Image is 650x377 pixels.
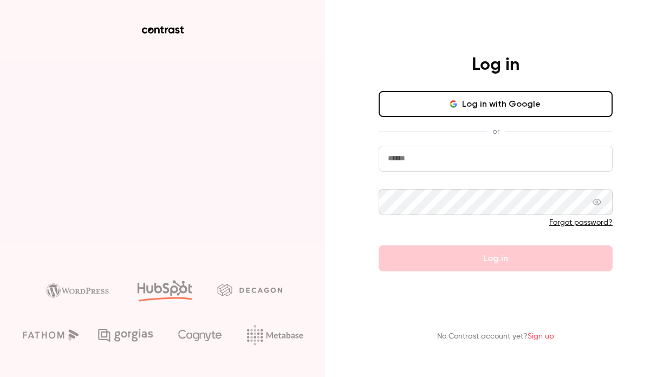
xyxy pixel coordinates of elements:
a: Forgot password? [549,219,613,226]
span: or [487,126,505,137]
button: Log in with Google [379,91,613,117]
img: decagon [217,284,282,296]
a: Sign up [528,333,554,340]
p: No Contrast account yet? [437,331,554,342]
h4: Log in [472,54,519,76]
